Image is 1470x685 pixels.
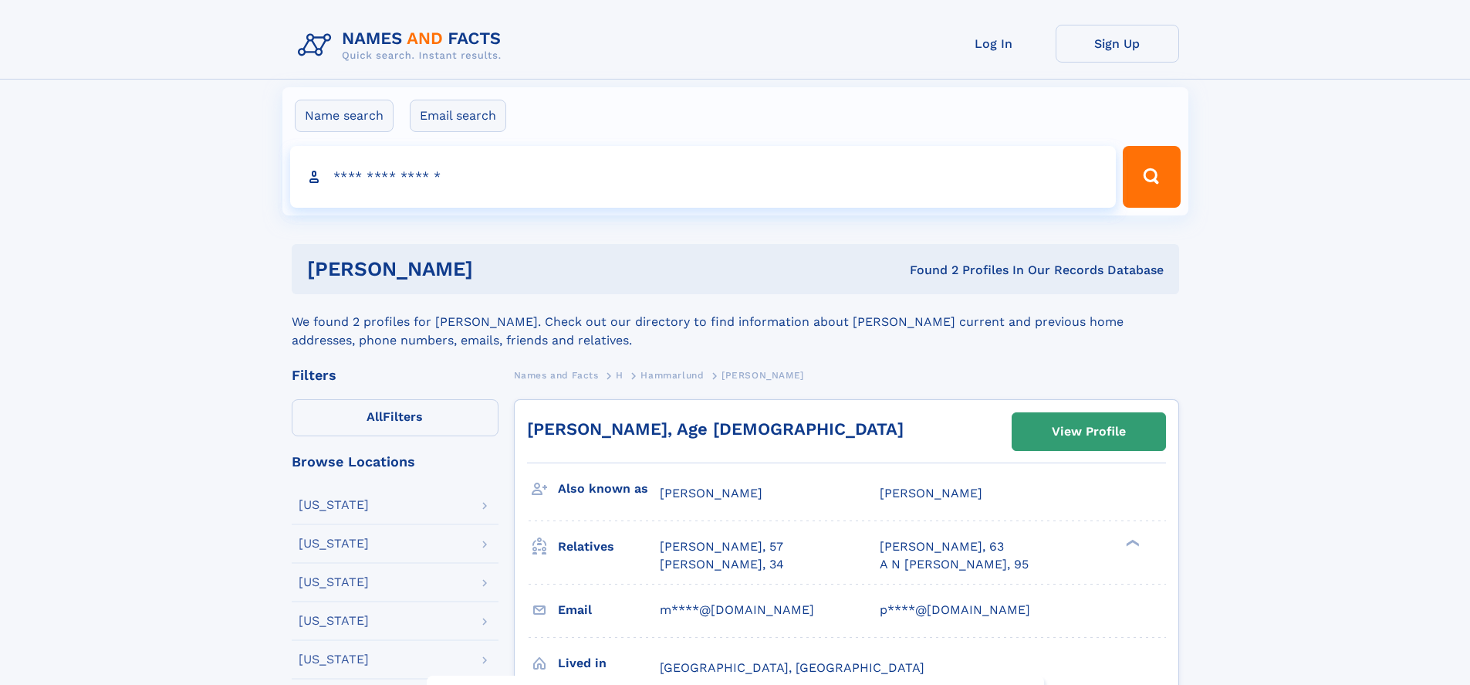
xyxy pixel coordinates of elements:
[932,25,1056,63] a: Log In
[660,660,924,675] span: [GEOGRAPHIC_DATA], [GEOGRAPHIC_DATA]
[299,615,369,627] div: [US_STATE]
[640,370,704,381] span: Hammarlund
[1122,538,1141,548] div: ❯
[640,365,704,385] a: Hammarlund
[558,476,660,502] h3: Also known as
[660,538,783,555] a: [PERSON_NAME], 57
[292,455,498,469] div: Browse Locations
[307,259,691,279] h1: [PERSON_NAME]
[558,650,660,677] h3: Lived in
[880,538,1004,555] a: [PERSON_NAME], 63
[292,399,498,436] label: Filters
[295,100,394,132] label: Name search
[1056,25,1179,63] a: Sign Up
[1012,413,1165,450] a: View Profile
[367,409,383,424] span: All
[660,556,784,573] a: [PERSON_NAME], 34
[1052,414,1126,449] div: View Profile
[299,537,369,550] div: [US_STATE]
[558,534,660,560] h3: Relatives
[1123,146,1180,208] button: Search Button
[558,597,660,623] h3: Email
[292,294,1179,350] div: We found 2 profiles for [PERSON_NAME]. Check out our directory to find information about [PERSON_...
[880,556,1029,573] a: A N [PERSON_NAME], 95
[292,25,514,66] img: Logo Names and Facts
[299,499,369,511] div: [US_STATE]
[660,486,762,500] span: [PERSON_NAME]
[616,365,623,385] a: H
[290,146,1117,208] input: search input
[691,262,1164,279] div: Found 2 Profiles In Our Records Database
[514,365,599,385] a: Names and Facts
[527,419,904,439] a: [PERSON_NAME], Age [DEMOGRAPHIC_DATA]
[616,370,623,381] span: H
[410,100,506,132] label: Email search
[299,653,369,666] div: [US_STATE]
[880,486,982,500] span: [PERSON_NAME]
[721,370,804,381] span: [PERSON_NAME]
[292,368,498,382] div: Filters
[299,576,369,588] div: [US_STATE]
